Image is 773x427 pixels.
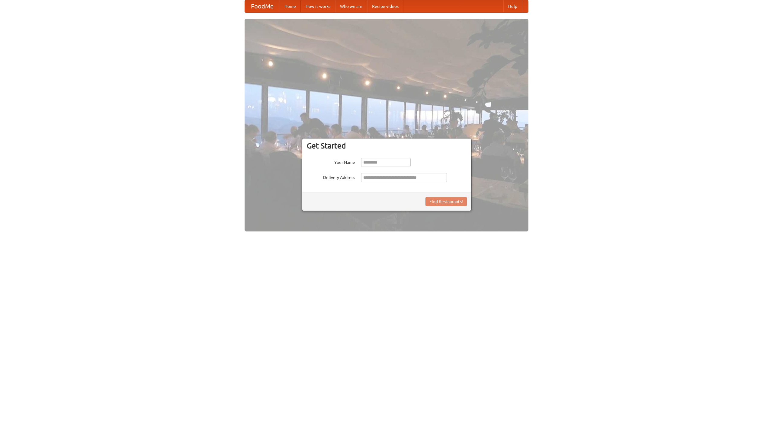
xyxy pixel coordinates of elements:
a: Help [503,0,522,12]
label: Delivery Address [307,173,355,180]
button: Find Restaurants! [425,197,467,206]
a: Home [280,0,301,12]
a: How it works [301,0,335,12]
a: FoodMe [245,0,280,12]
h3: Get Started [307,141,467,150]
a: Who we are [335,0,367,12]
a: Recipe videos [367,0,403,12]
label: Your Name [307,158,355,165]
